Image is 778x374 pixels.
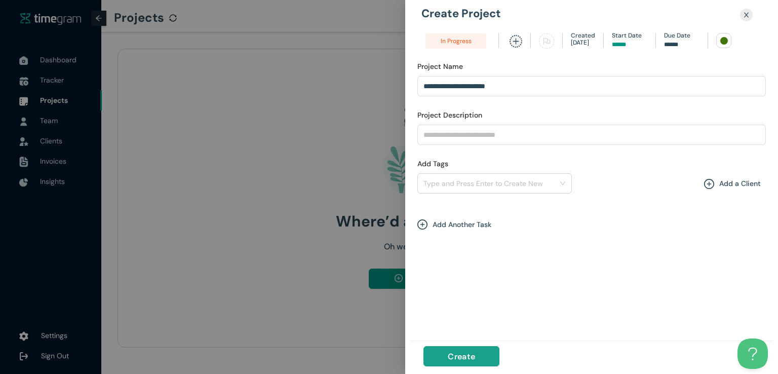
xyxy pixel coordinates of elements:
label: Project Name [417,61,463,72]
h1: [DATE] [571,38,595,48]
button: Create [423,346,499,366]
span: plus-circle [704,179,719,189]
span: In Progress [425,33,486,49]
span: plus [510,35,522,48]
span: plus-circle [417,219,433,230]
label: Add Tags [417,159,448,169]
button: Close [737,8,756,22]
h1: Due Date [664,33,699,38]
h1: Created [571,33,595,38]
h1: Add a Client [719,178,761,189]
label: Project Description [417,110,482,121]
div: plus-circleAdd Another Task [417,219,491,230]
input: Project Description [417,125,766,145]
h1: Create Project [421,8,762,19]
input: Add Tags [423,177,425,190]
iframe: Toggle Customer Support [737,339,768,369]
span: flag [539,33,554,49]
h1: Start Date [612,33,647,38]
input: Project Name [417,76,766,96]
span: close [743,12,750,18]
span: Create [448,350,475,363]
div: plus-circleAdd a Client [704,178,761,193]
h1: Add Another Task [433,219,491,230]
